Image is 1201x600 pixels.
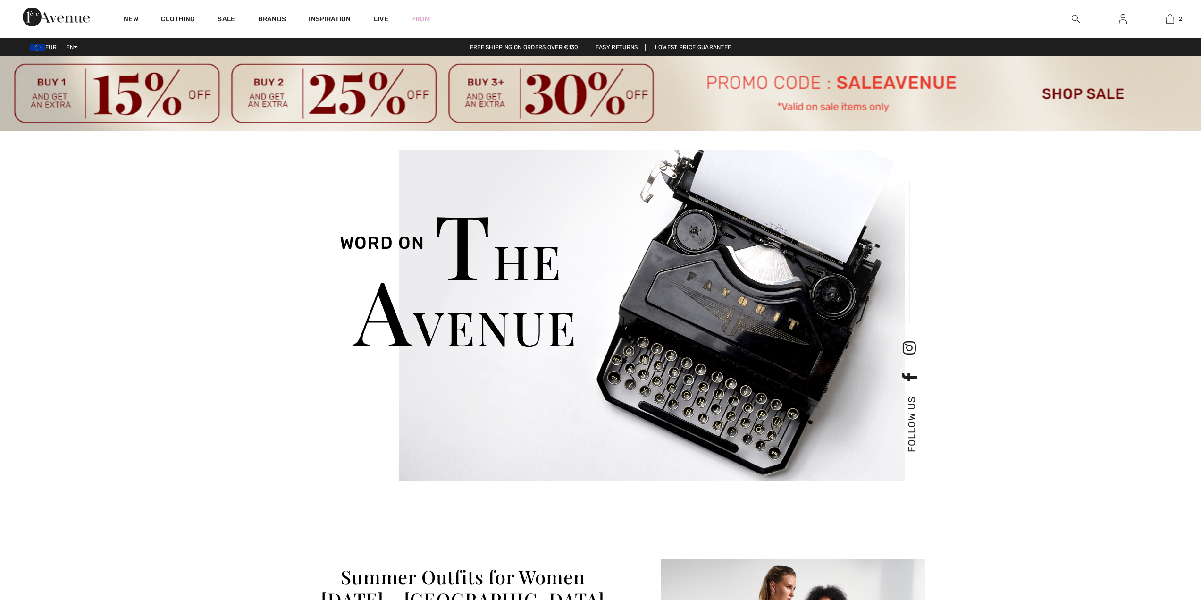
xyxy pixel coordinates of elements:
[647,44,739,51] a: Lowest Price Guarantee
[902,337,917,355] a: .
[354,250,413,369] span: A
[30,44,45,51] img: Euro
[1179,15,1182,23] span: 2
[340,190,563,297] div: he
[902,369,917,382] a: .
[1147,13,1193,25] a: 2
[902,396,919,466] div: FOLLOW US
[161,15,195,25] a: Clothing
[902,369,917,372] span: .
[1166,13,1174,25] img: My Bag
[434,184,493,303] span: T
[1111,13,1134,25] a: Sign In
[66,44,78,51] span: EN
[1119,13,1127,25] img: My Info
[124,15,138,25] a: New
[411,14,430,24] a: Prom
[462,44,586,51] a: Free shipping on orders over €130
[902,337,917,341] span: .
[30,44,60,51] span: EUR
[309,15,351,25] span: Inspiration
[588,44,646,51] a: Easy Returns
[218,15,235,25] a: Sale
[23,8,90,26] img: 1ère Avenue
[374,14,388,24] a: Live
[399,150,905,481] img: Blog 1èreAvenue
[340,256,579,363] div: venue
[1072,13,1080,25] img: search the website
[258,15,286,25] a: Brands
